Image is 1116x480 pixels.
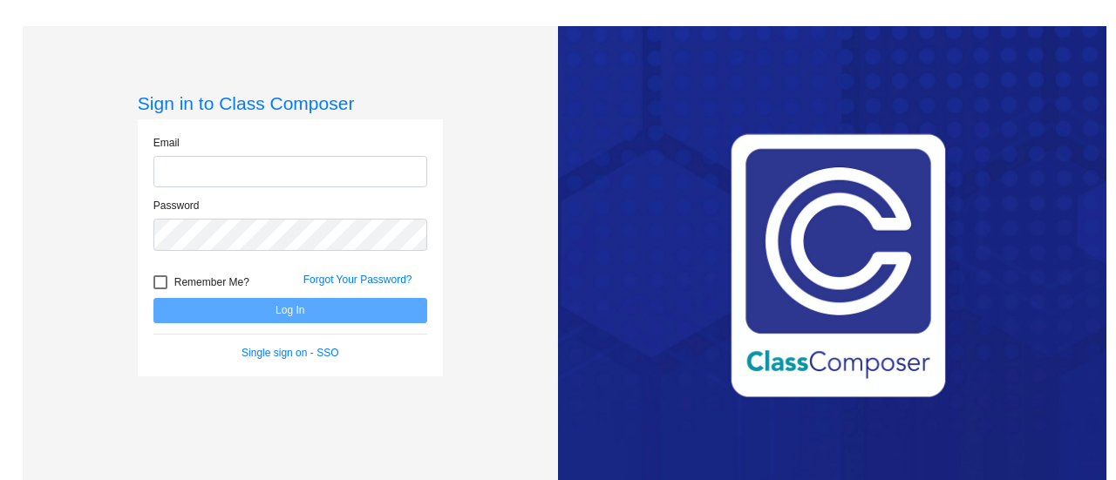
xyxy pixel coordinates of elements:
[138,92,443,114] h3: Sign in to Class Composer
[303,274,412,286] a: Forgot Your Password?
[153,135,180,151] label: Email
[174,272,249,293] span: Remember Me?
[153,298,427,323] button: Log In
[242,347,338,359] a: Single sign on - SSO
[153,198,200,213] label: Password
